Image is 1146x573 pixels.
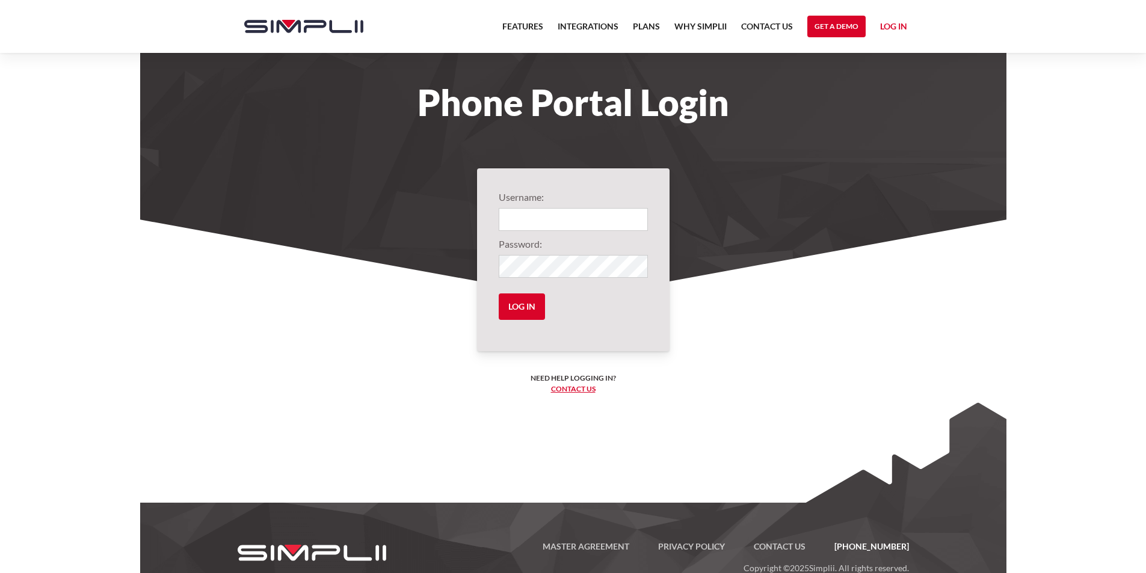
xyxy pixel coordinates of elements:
[880,19,907,37] a: Log in
[502,19,543,41] a: Features
[499,293,545,320] input: Log in
[558,19,618,41] a: Integrations
[633,19,660,41] a: Plans
[674,19,727,41] a: Why Simplii
[244,20,363,33] img: Simplii
[820,539,909,554] a: [PHONE_NUMBER]
[531,373,616,394] h6: Need help logging in? ‍
[499,237,648,251] label: Password:
[232,89,914,115] h1: Phone Portal Login
[790,563,809,573] span: 2025
[739,539,820,554] a: Contact US
[807,16,866,37] a: Get a Demo
[741,19,793,41] a: Contact US
[644,539,739,554] a: Privacy Policy
[551,384,596,393] a: Contact us
[528,539,644,554] a: Master Agreement
[499,190,648,204] label: Username:
[499,190,648,329] form: Login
